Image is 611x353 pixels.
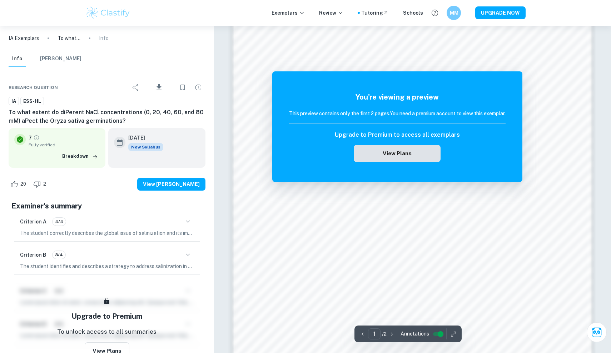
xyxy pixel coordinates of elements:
[20,262,194,270] p: The student identifies and describes a strategy to address salinization in agriculture through th...
[57,327,157,337] p: To unlock access to all summaries
[144,78,174,97] div: Download
[53,252,65,258] span: 3/4
[20,97,44,106] a: ESS-HL
[85,6,131,20] img: Clastify logo
[475,6,526,19] button: UPGRADE NOW
[99,34,109,42] p: Info
[447,6,461,20] button: MM
[401,330,429,338] span: Annotations
[382,330,387,338] p: / 2
[137,178,205,191] button: View [PERSON_NAME]
[128,143,163,151] div: Starting from the May 2026 session, the ESS IA requirements have changed. We created this exempla...
[272,9,305,17] p: Exemplars
[71,311,142,322] h5: Upgrade to Premium
[587,322,607,342] button: Ask Clai
[21,98,44,105] span: ESS-HL
[60,151,100,162] button: Breakdown
[29,142,100,148] span: Fully verified
[9,51,26,67] button: Info
[289,92,506,102] h5: You're viewing a preview
[9,178,30,190] div: Like
[175,80,190,95] div: Bookmark
[319,9,343,17] p: Review
[289,110,506,117] h6: This preview contains only the first 2 pages. You need a premium account to view this exemplar.
[129,80,143,95] div: Share
[361,9,389,17] a: Tutoring
[53,218,66,225] span: 4/4
[9,34,39,42] a: IA Exemplars
[9,97,19,106] a: IA
[354,145,440,162] button: View Plans
[128,134,158,142] h6: [DATE]
[31,178,50,190] div: Dislike
[29,134,32,142] p: 7
[403,9,423,17] a: Schools
[128,143,163,151] span: New Syllabus
[191,80,205,95] div: Report issue
[16,181,30,188] span: 20
[335,131,460,139] h6: Upgrade to Premium to access all exemplars
[9,98,19,105] span: IA
[11,201,203,211] h5: Examiner's summary
[39,181,50,188] span: 2
[9,84,58,91] span: Research question
[20,251,46,259] h6: Criterion B
[429,7,441,19] button: Help and Feedback
[33,135,40,141] a: Grade fully verified
[450,9,458,17] h6: MM
[58,34,80,42] p: To what extent do diPerent NaCl concentrations (0, 20, 40, 60, and 80 mM) aPect the Oryza sativa ...
[9,108,205,125] h6: To what extent do diPerent NaCl concentrations (0, 20, 40, 60, and 80 mM) aPect the Oryza sativa ...
[40,51,81,67] button: [PERSON_NAME]
[20,229,194,237] p: The student correctly describes the global issue of salinization and its impact on agriculture, p...
[20,218,46,226] h6: Criterion A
